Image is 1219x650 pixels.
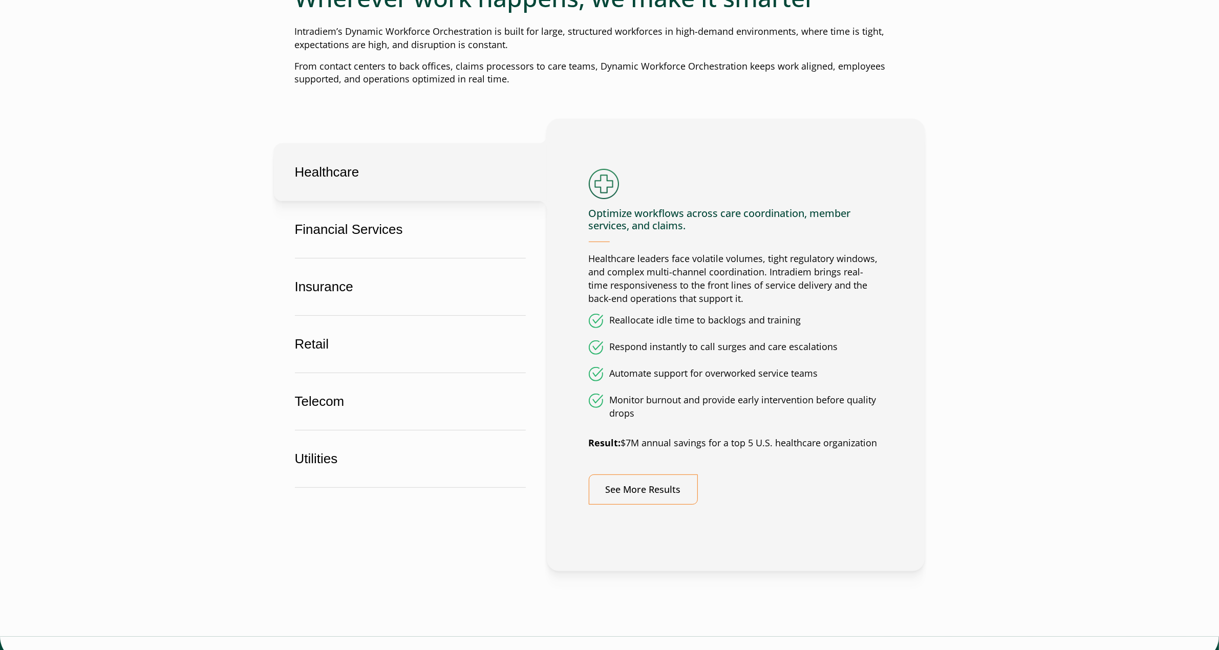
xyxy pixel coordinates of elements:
p: $7M annual savings for a top 5 U.S. healthcare organization [589,437,883,450]
a: See More Results [589,474,698,505]
li: Automate support for overworked service teams [589,367,883,381]
button: Healthcare [274,143,547,201]
button: Telecom [274,373,547,430]
h4: Optimize workflows across care coordination, member services, and claims. [589,207,883,242]
button: Utilities [274,430,547,488]
button: Insurance [274,258,547,316]
strong: Result: [589,437,621,449]
button: Financial Services [274,201,547,258]
button: Retail [274,315,547,373]
li: Monitor burnout and provide early intervention before quality drops [589,394,883,420]
li: Respond instantly to call surges and care escalations [589,340,883,355]
li: Reallocate idle time to backlogs and training [589,314,883,328]
p: Healthcare leaders face volatile volumes, tight regulatory windows, and complex multi-channel coo... [589,252,883,306]
p: From contact centers to back offices, claims processors to care teams, Dynamic Workforce Orchestr... [295,60,925,86]
p: Intradiem’s Dynamic Workforce Orchestration is built for large, structured workforces in high-dem... [295,25,925,52]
